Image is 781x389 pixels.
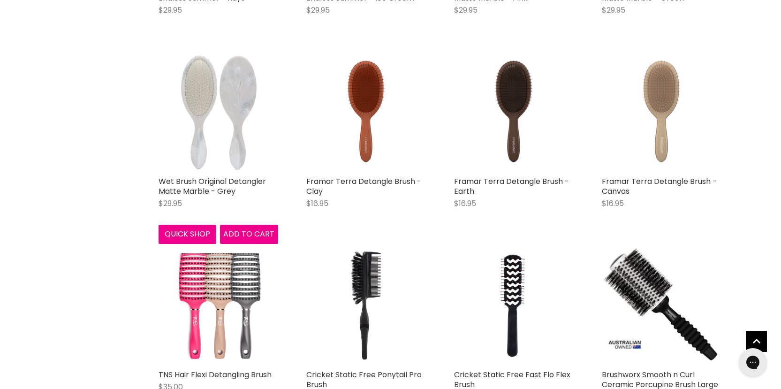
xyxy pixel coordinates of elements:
[326,245,406,365] img: Cricket Static Free Ponytail Pro Brush
[602,245,721,365] img: Brushworx Smooth n Curl Ceramic Porcupine Brush Large
[306,176,421,197] a: Framar Terra Detangle Brush - Clay
[306,5,330,15] span: $29.95
[602,198,624,209] span: $16.95
[306,52,426,172] img: Framar Terra Detangle Brush - Clay
[602,52,721,172] img: Framar Terra Detangle Brush - Canvas
[159,52,278,172] img: Wet Brush Original Detangler Matte Marble - Grey
[159,198,182,209] span: $29.95
[734,345,772,380] iframe: Gorgias live chat messenger
[159,176,266,197] a: Wet Brush Original Detangler Matte Marble - Grey
[489,245,538,365] img: Cricket Static Free Fast Flo Flex Brush
[223,229,274,239] span: Add to cart
[306,198,328,209] span: $16.95
[454,52,574,172] img: Framar Terra Detangle Brush - Earth
[220,225,278,244] button: Add to cart
[159,369,272,380] a: TNS Hair Flexi Detangling Brush
[306,245,426,365] a: Cricket Static Free Ponytail Pro Brush
[159,5,182,15] span: $29.95
[159,225,217,244] button: Quick shop
[159,245,278,365] img: TNS Hair Flexi Detangling Brush
[602,176,717,197] a: Framar Terra Detangle Brush - Canvas
[454,5,478,15] span: $29.95
[454,176,569,197] a: Framar Terra Detangle Brush - Earth
[602,5,625,15] span: $29.95
[454,245,574,365] a: Cricket Static Free Fast Flo Flex Brush
[454,198,476,209] span: $16.95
